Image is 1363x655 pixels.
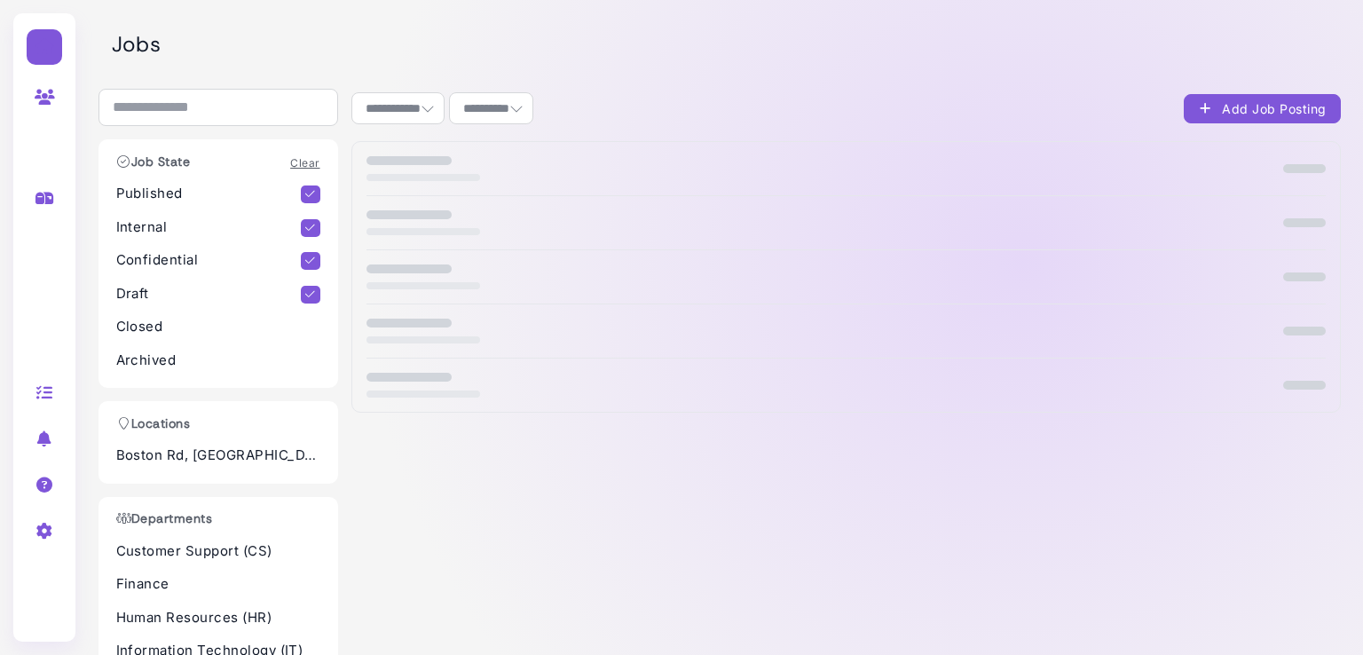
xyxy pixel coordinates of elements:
p: Archived [116,351,320,371]
p: Customer Support (CS) [116,541,320,562]
p: Boston Rd, [GEOGRAPHIC_DATA], [GEOGRAPHIC_DATA] [116,446,320,466]
h3: Locations [107,416,200,431]
p: Draft [116,284,302,304]
p: Confidential [116,250,302,271]
p: Finance [116,574,320,595]
p: Internal [116,217,302,238]
h3: Departments [107,511,222,526]
a: Clear [290,156,319,170]
h3: Job State [107,154,200,170]
p: Published [116,184,302,204]
p: Closed [116,317,320,337]
p: Human Resources (HR) [116,608,320,628]
button: Add Job Posting [1184,94,1341,123]
div: Add Job Posting [1198,99,1327,118]
h2: Jobs [112,32,1341,58]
